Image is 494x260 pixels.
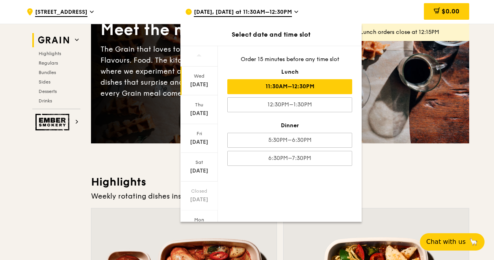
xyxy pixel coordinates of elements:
[182,159,217,165] div: Sat
[360,28,463,36] div: Lunch orders close at 12:15PM
[100,19,280,41] div: Meet the new Grain
[35,8,87,17] span: [STREET_ADDRESS]
[182,167,217,175] div: [DATE]
[180,30,362,39] div: Select date and time slot
[469,237,478,247] span: 🦙
[420,233,485,251] button: Chat with us🦙
[182,102,217,108] div: Thu
[91,175,469,189] h3: Highlights
[182,188,217,194] div: Closed
[35,33,72,47] img: Grain web logo
[227,68,352,76] div: Lunch
[39,60,58,66] span: Regulars
[182,73,217,79] div: Wed
[182,130,217,137] div: Fri
[227,151,352,166] div: 6:30PM–7:30PM
[39,70,56,75] span: Bundles
[227,56,352,63] div: Order 15 minutes before any time slot
[194,8,292,17] span: [DATE], [DATE] at 11:30AM–12:30PM
[39,89,57,94] span: Desserts
[91,191,469,202] div: Weekly rotating dishes inspired by flavours from around the world.
[39,98,52,104] span: Drinks
[35,114,72,130] img: Ember Smokery web logo
[227,133,352,148] div: 5:30PM–6:30PM
[227,79,352,94] div: 11:30AM–12:30PM
[182,196,217,204] div: [DATE]
[39,79,50,85] span: Sides
[182,217,217,223] div: Mon
[426,237,466,247] span: Chat with us
[39,51,61,56] span: Highlights
[442,7,459,15] span: $0.00
[227,97,352,112] div: 12:30PM–1:30PM
[227,122,352,130] div: Dinner
[100,44,280,99] div: The Grain that loves to play. With ingredients. Flavours. Food. The kitchen is our happy place, w...
[182,110,217,117] div: [DATE]
[182,81,217,89] div: [DATE]
[182,138,217,146] div: [DATE]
